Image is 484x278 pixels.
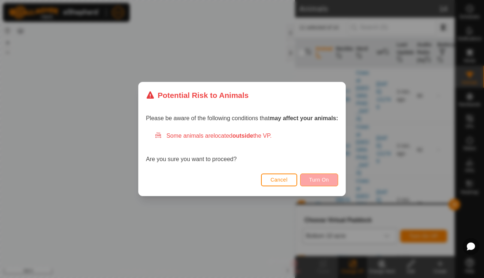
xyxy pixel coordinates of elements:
[232,133,253,139] strong: outside
[213,133,272,139] span: located the VP.
[155,132,338,140] div: Some animals are
[271,177,288,183] span: Cancel
[261,174,297,186] button: Cancel
[146,132,338,164] div: Are you sure you want to proceed?
[309,177,329,183] span: Turn On
[300,174,338,186] button: Turn On
[146,115,338,121] span: Please be aware of the following conditions that
[146,90,249,101] div: Potential Risk to Animals
[269,115,338,121] strong: may affect your animals:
